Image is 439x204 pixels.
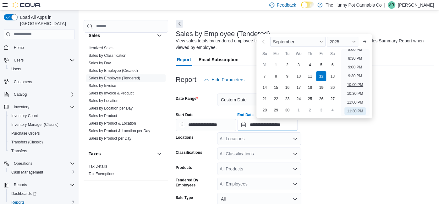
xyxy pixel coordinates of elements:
[305,60,315,70] div: day-4
[260,71,270,81] div: day-7
[294,105,304,115] div: day-1
[176,38,431,51] div: View sales totals by tendered employee for a specified date range. This report is equivalent to t...
[305,94,315,104] div: day-25
[329,39,339,44] span: 2025
[89,121,136,126] a: Sales by Product & Location
[1,77,77,86] button: Customers
[282,83,292,93] div: day-16
[177,53,191,66] span: Report
[11,140,43,145] span: Transfers (Classic)
[282,49,292,59] div: Tu
[11,160,75,167] span: Operations
[271,71,281,81] div: day-8
[89,99,118,103] a: Sales by Location
[344,107,365,115] li: 11:30 PM
[237,112,254,117] label: End Date
[271,49,281,59] div: Mo
[89,68,138,73] span: Sales by Employee (Created)
[156,150,163,158] button: Taxes
[11,122,58,127] span: Inventory Manager (Classic)
[89,83,116,88] span: Sales by Invoice
[316,60,326,70] div: day-5
[176,165,192,170] label: Products
[156,32,163,39] button: Sales
[345,55,365,62] li: 8:30 PM
[273,39,294,44] span: September
[14,58,24,63] span: Users
[384,1,385,9] p: |
[9,130,75,137] span: Purchase Orders
[89,98,118,103] span: Sales by Location
[260,49,270,59] div: Su
[293,151,298,156] button: Open list of options
[89,83,116,88] a: Sales by Invoice
[199,53,239,66] span: Email Subscription
[345,72,365,80] li: 9:30 PM
[305,105,315,115] div: day-2
[89,32,154,39] button: Sales
[293,136,298,141] button: Open list of options
[282,94,292,104] div: day-23
[294,83,304,93] div: day-17
[84,44,168,145] div: Sales
[176,76,196,83] h3: Report
[294,49,304,59] div: We
[89,61,111,65] a: Sales by Day
[89,46,113,50] a: Itemized Sales
[259,37,269,47] button: Previous Month
[11,44,75,51] span: Home
[271,105,281,115] div: day-29
[316,105,326,115] div: day-3
[89,129,150,133] a: Sales by Product & Location per Day
[84,163,168,180] div: Taxes
[9,147,30,155] a: Transfers
[9,169,46,176] a: Cash Management
[9,112,41,120] a: Inventory Count
[11,78,75,86] span: Customers
[294,60,304,70] div: day-3
[6,189,77,198] a: Dashboards
[89,76,140,81] span: Sales by Employee (Tendered)
[89,106,133,110] a: Sales by Location per Day
[398,1,434,9] p: [PERSON_NAME]
[14,161,32,166] span: Operations
[11,181,30,189] button: Reports
[14,182,27,187] span: Reports
[11,181,75,189] span: Reports
[271,94,281,104] div: day-22
[14,105,29,110] span: Inventory
[271,60,281,70] div: day-1
[176,119,236,131] input: Press the down key to open a popover containing a calendar.
[11,160,35,167] button: Operations
[301,2,314,8] input: Dark Mode
[9,169,75,176] span: Cash Management
[1,90,77,99] button: Catalog
[271,83,281,93] div: day-15
[316,71,326,81] div: day-12
[11,56,75,64] span: Users
[1,159,77,168] button: Operations
[1,43,77,52] button: Home
[11,56,26,64] button: Users
[6,147,77,155] button: Transfers
[89,61,111,66] span: Sales by Day
[260,105,270,115] div: day-28
[89,113,117,118] span: Sales by Product
[327,83,337,93] div: day-20
[327,60,337,70] div: day-6
[6,65,77,73] button: Users
[9,138,75,146] span: Transfers (Classic)
[89,172,115,176] a: Tax Exemptions
[344,81,365,89] li: 10:00 PM
[89,46,113,51] span: Itemized Sales
[14,45,24,50] span: Home
[11,148,27,153] span: Transfers
[1,103,77,111] button: Inventory
[327,105,337,115] div: day-4
[6,120,77,129] button: Inventory Manager (Classic)
[9,65,75,73] span: Users
[89,91,134,96] span: Sales by Invoice & Product
[176,195,193,200] label: Sale Type
[344,90,365,97] li: 10:30 PM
